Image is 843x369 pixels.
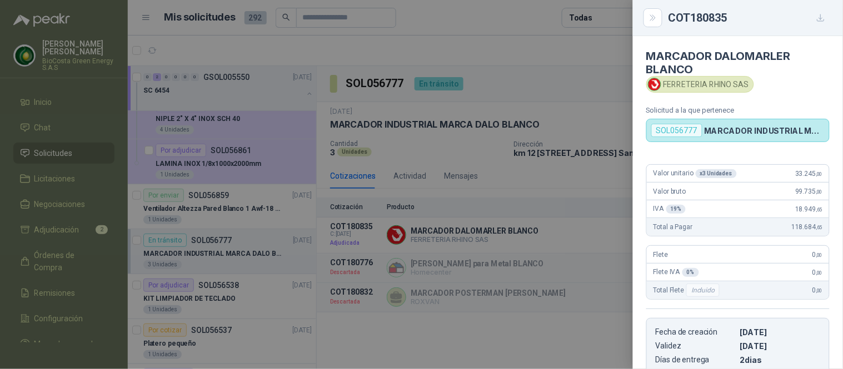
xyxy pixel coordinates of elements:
[682,268,699,277] div: 0 %
[646,49,830,76] h4: MARCADOR DALOMARLER BLANCO
[656,355,736,365] p: Días de entrega
[812,251,822,259] span: 0
[816,252,822,258] span: ,00
[816,270,822,276] span: ,00
[740,341,820,351] p: [DATE]
[656,341,736,351] p: Validez
[795,170,822,178] span: 33.245
[696,169,737,178] div: x 3 Unidades
[646,76,754,93] div: FERRETERIA RHINO SAS
[816,287,822,294] span: ,00
[816,206,822,213] span: ,65
[646,106,830,114] p: Solicitud a la que pertenece
[654,223,692,231] span: Total a Pagar
[795,205,822,213] span: 18.949
[654,169,737,178] span: Valor unitario
[666,205,686,214] div: 19 %
[816,171,822,177] span: ,00
[812,269,822,276] span: 0
[654,188,686,195] span: Valor bruto
[654,205,686,214] span: IVA
[656,327,736,337] p: Fecha de creación
[705,126,825,135] p: MARCADOR INDUSTRIAL MARCA DALO BLANCO
[654,284,722,297] span: Total Flete
[740,327,820,337] p: [DATE]
[812,286,822,294] span: 0
[816,189,822,195] span: ,00
[669,9,830,27] div: COT180835
[740,355,820,365] p: 2 dias
[651,124,702,137] div: SOL056777
[646,11,660,24] button: Close
[791,223,822,231] span: 118.684
[654,268,699,277] span: Flete IVA
[795,188,822,195] span: 99.735
[649,78,661,90] img: Company Logo
[816,224,822,230] span: ,65
[654,251,668,259] span: Flete
[686,284,720,297] div: Incluido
